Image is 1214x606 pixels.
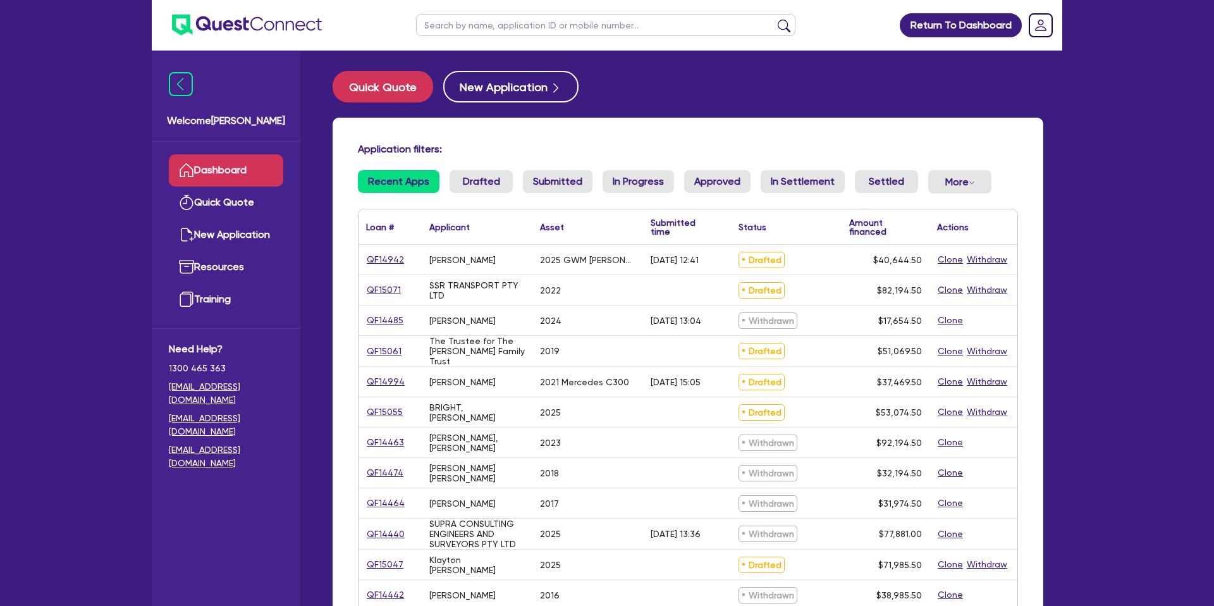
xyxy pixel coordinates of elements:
span: Drafted [739,374,785,390]
button: Clone [937,588,964,602]
span: $17,654.50 [878,316,922,326]
a: Quick Quote [333,71,443,102]
h4: Application filters: [358,143,1018,155]
button: Clone [937,557,964,572]
span: Withdrawn [739,587,797,603]
a: QF15047 [366,557,404,572]
div: SSR TRANSPORT PTY LTD [429,280,525,300]
div: Asset [540,223,564,232]
span: $77,881.00 [879,529,922,539]
div: [DATE] 13:04 [651,316,701,326]
span: Drafted [739,557,785,573]
button: Clone [937,252,964,267]
div: 2016 [540,590,560,600]
button: Withdraw [966,374,1008,389]
span: Drafted [739,404,785,421]
img: new-application [179,227,194,242]
div: 2025 [540,560,561,570]
button: Clone [937,313,964,328]
a: Drafted [450,170,513,193]
button: Dropdown toggle [928,170,991,194]
a: Training [169,283,283,316]
span: $32,194.50 [877,468,922,478]
button: Clone [937,374,964,389]
div: [DATE] 12:41 [651,255,699,265]
button: Withdraw [966,344,1008,359]
div: [DATE] 13:36 [651,529,701,539]
span: $37,469.50 [877,377,922,387]
a: QF15061 [366,344,402,359]
span: Withdrawn [739,435,797,451]
div: [PERSON_NAME] [PERSON_NAME] [429,463,525,483]
span: Welcome [PERSON_NAME] [167,113,285,128]
span: $71,985.50 [878,560,922,570]
span: $31,974.50 [878,498,922,509]
span: 1300 465 363 [169,362,283,375]
a: New Application [169,219,283,251]
button: Clone [937,527,964,541]
button: Withdraw [966,405,1008,419]
a: QF14464 [366,496,405,510]
button: New Application [443,71,579,102]
button: Quick Quote [333,71,433,102]
div: [PERSON_NAME], [PERSON_NAME] [429,433,525,453]
div: Actions [937,223,969,232]
a: In Progress [603,170,674,193]
a: Settled [855,170,918,193]
div: 2023 [540,438,561,448]
span: Drafted [739,282,785,299]
div: 2018 [540,468,559,478]
a: Approved [684,170,751,193]
a: Resources [169,251,283,283]
span: Withdrawn [739,495,797,512]
div: 2017 [540,498,559,509]
a: Dropdown toggle [1024,9,1057,42]
div: 2021 Mercedes C300 [540,377,629,387]
button: Clone [937,283,964,297]
div: 2025 [540,529,561,539]
div: 2024 [540,316,561,326]
img: resources [179,259,194,275]
div: SUPRA CONSULTING ENGINEERS AND SURVEYORS PTY LTD [429,519,525,549]
div: 2025 [540,407,561,417]
div: 2019 [540,346,560,356]
div: The Trustee for The [PERSON_NAME] Family Trust [429,336,525,366]
input: Search by name, application ID or mobile number... [416,14,795,36]
img: quick-quote [179,195,194,210]
span: Drafted [739,343,785,359]
button: Clone [937,435,964,450]
span: $53,074.50 [876,407,922,417]
a: Return To Dashboard [900,13,1022,37]
button: Clone [937,496,964,510]
div: [PERSON_NAME] [429,377,496,387]
span: Drafted [739,252,785,268]
span: Withdrawn [739,312,797,329]
div: Status [739,223,766,232]
a: Recent Apps [358,170,439,193]
a: QF14994 [366,374,405,389]
div: Amount financed [849,218,922,236]
img: icon-menu-close [169,72,193,96]
div: Applicant [429,223,470,232]
button: Clone [937,405,964,419]
div: [PERSON_NAME] [429,316,496,326]
a: In Settlement [761,170,845,193]
div: [PERSON_NAME] [429,255,496,265]
div: 2022 [540,285,561,295]
div: Klayton [PERSON_NAME] [429,555,525,575]
a: QF15071 [366,283,402,297]
a: Quick Quote [169,187,283,219]
img: training [179,292,194,307]
div: [DATE] 15:05 [651,377,701,387]
span: $92,194.50 [876,438,922,448]
button: Withdraw [966,283,1008,297]
button: Clone [937,344,964,359]
button: Clone [937,466,964,480]
a: QF15055 [366,405,403,419]
img: quest-connect-logo-blue [172,15,322,35]
span: $82,194.50 [877,285,922,295]
div: [PERSON_NAME] [429,498,496,509]
a: [EMAIL_ADDRESS][DOMAIN_NAME] [169,443,283,470]
a: [EMAIL_ADDRESS][DOMAIN_NAME] [169,412,283,438]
